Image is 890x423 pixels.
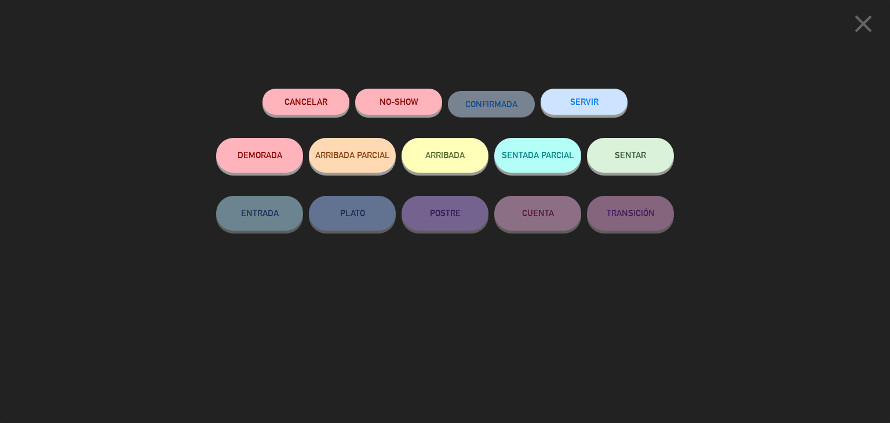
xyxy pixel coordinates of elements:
span: CONFIRMADA [465,99,517,109]
button: Cancelar [262,89,349,115]
button: SENTADA PARCIAL [494,138,581,173]
button: NO-SHOW [355,89,442,115]
button: TRANSICIÓN [587,196,674,231]
span: ARRIBADA PARCIAL [315,150,390,160]
button: ARRIBADA PARCIAL [309,138,396,173]
button: PLATO [309,196,396,231]
button: close [845,9,881,43]
button: SERVIR [541,89,628,115]
button: SENTAR [587,138,674,173]
button: CONFIRMADA [448,91,535,117]
i: close [849,9,878,38]
button: ARRIBADA [402,138,488,173]
button: ENTRADA [216,196,303,231]
span: SENTAR [615,150,646,160]
button: DEMORADA [216,138,303,173]
button: CUENTA [494,196,581,231]
button: POSTRE [402,196,488,231]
